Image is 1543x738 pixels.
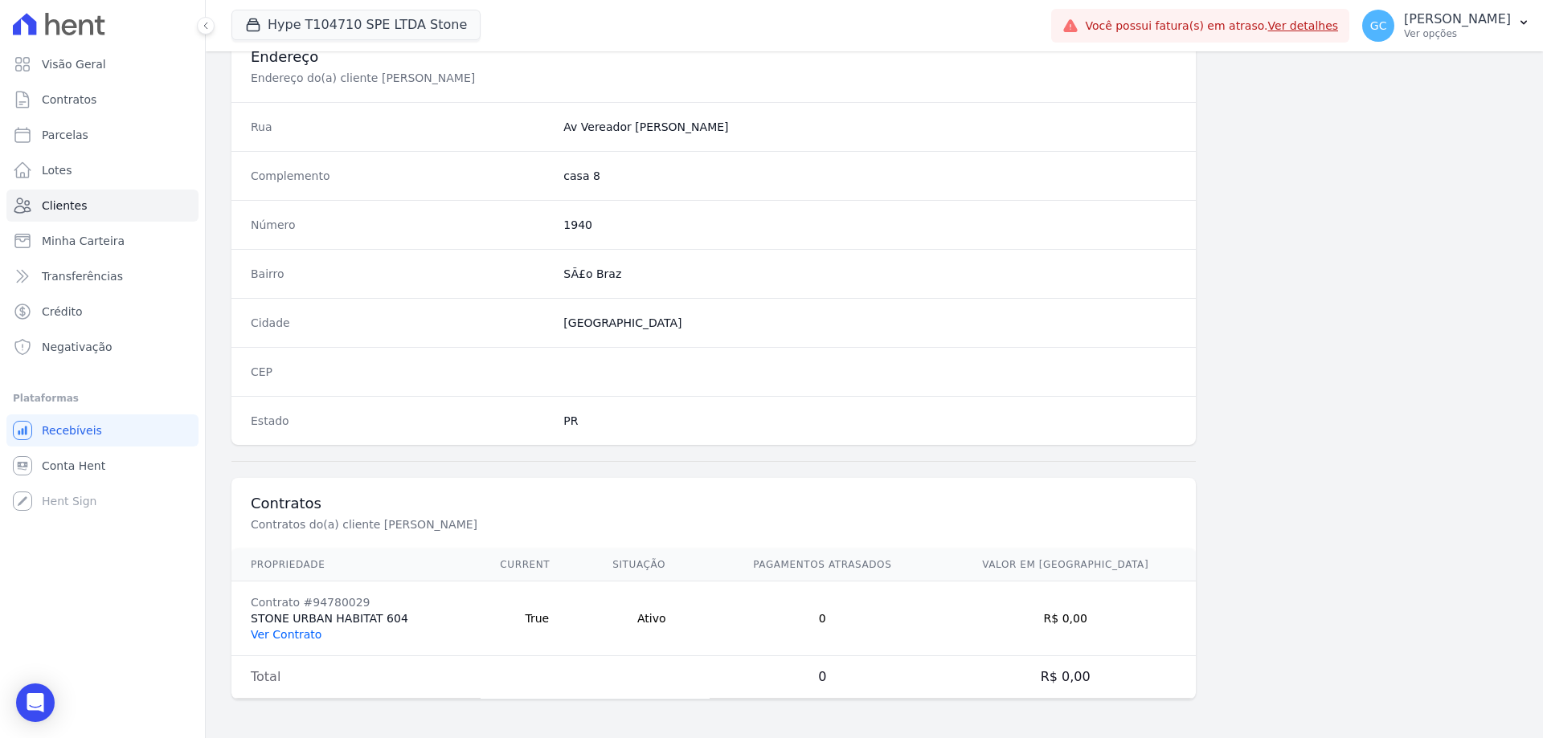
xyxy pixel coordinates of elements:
span: Lotes [42,162,72,178]
span: Negativação [42,339,113,355]
th: Pagamentos Atrasados [710,548,935,581]
td: R$ 0,00 [935,581,1196,656]
dt: Rua [251,119,550,135]
a: Conta Hent [6,450,199,482]
span: GC [1370,20,1387,31]
a: Recebíveis [6,414,199,446]
span: Transferências [42,268,123,284]
span: Clientes [42,198,87,214]
span: Crédito [42,304,83,320]
a: Parcelas [6,119,199,151]
td: Total [231,656,481,699]
td: 0 [710,656,935,699]
th: Situação [593,548,710,581]
span: Visão Geral [42,56,106,72]
th: Valor em [GEOGRAPHIC_DATA] [935,548,1196,581]
td: Ativo [593,581,710,656]
button: GC [PERSON_NAME] Ver opções [1349,3,1543,48]
td: R$ 0,00 [935,656,1196,699]
div: Contrato #94780029 [251,594,461,610]
a: Visão Geral [6,48,199,80]
dt: Bairro [251,266,550,282]
span: Parcelas [42,127,88,143]
span: Conta Hent [42,458,105,474]
a: Lotes [6,154,199,186]
span: Você possui fatura(s) em atraso. [1085,18,1338,35]
h3: Contratos [251,494,1177,513]
th: Propriedade [231,548,481,581]
div: Plataformas [13,389,192,408]
dt: CEP [251,364,550,380]
dd: [GEOGRAPHIC_DATA] [563,315,1177,331]
span: Contratos [42,92,96,108]
p: [PERSON_NAME] [1404,11,1511,27]
th: Current [481,548,593,581]
a: Crédito [6,296,199,328]
h3: Endereço [251,47,1177,67]
span: Recebíveis [42,422,102,438]
a: Minha Carteira [6,225,199,257]
dt: Estado [251,413,550,429]
a: Contratos [6,84,199,116]
div: Open Intercom Messenger [16,683,55,722]
dd: SÃ£o Braz [563,266,1177,282]
a: Clientes [6,190,199,222]
dt: Cidade [251,315,550,331]
dd: 1940 [563,217,1177,233]
td: STONE URBAN HABITAT 604 [231,581,481,656]
td: True [481,581,593,656]
dt: Número [251,217,550,233]
a: Ver detalhes [1268,19,1339,32]
dt: Complemento [251,168,550,184]
p: Ver opções [1404,27,1511,40]
a: Transferências [6,260,199,292]
dd: Av Vereador [PERSON_NAME] [563,119,1177,135]
p: Endereço do(a) cliente [PERSON_NAME] [251,70,791,86]
button: Hype T104710 SPE LTDA Stone [231,10,481,40]
a: Ver Contrato [251,628,321,641]
p: Contratos do(a) cliente [PERSON_NAME] [251,516,791,532]
a: Negativação [6,331,199,363]
dd: casa 8 [563,168,1177,184]
td: 0 [710,581,935,656]
dd: PR [563,413,1177,429]
span: Minha Carteira [42,233,125,249]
